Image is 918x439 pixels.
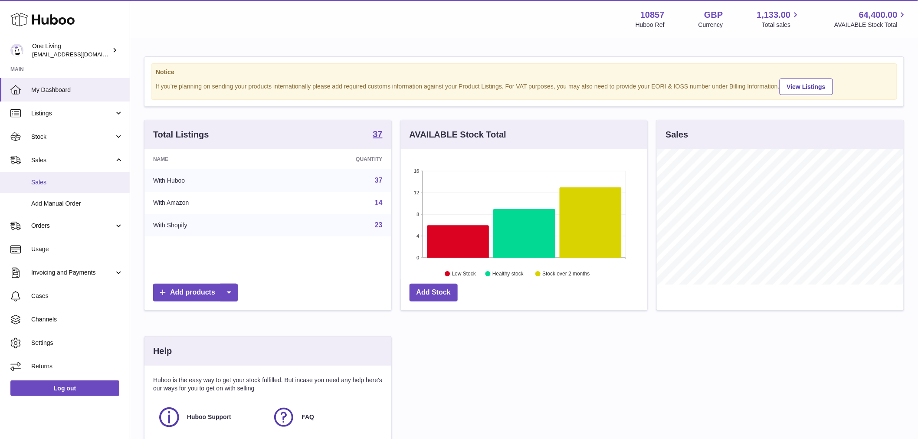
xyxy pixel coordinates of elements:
span: Sales [31,156,114,164]
p: Huboo is the easy way to get your stock fulfilled. But incase you need any help here's our ways f... [153,376,383,393]
text: 8 [416,212,419,217]
div: Currency [698,21,723,29]
span: Cases [31,292,123,300]
a: 14 [375,199,383,206]
a: Huboo Support [157,406,263,429]
img: internalAdmin-10857@internal.huboo.com [10,44,23,57]
div: Huboo Ref [636,21,665,29]
strong: Notice [156,68,892,76]
span: AVAILABLE Stock Total [834,21,908,29]
strong: 10857 [640,9,665,21]
a: FAQ [272,406,378,429]
a: 37 [373,130,382,140]
text: Healthy stock [492,271,524,277]
span: Huboo Support [187,413,231,421]
span: 1,133.00 [757,9,791,21]
span: [EMAIL_ADDRESS][DOMAIN_NAME] [32,51,128,58]
span: Channels [31,315,123,324]
span: Usage [31,245,123,253]
td: With Amazon [144,192,279,214]
h3: Total Listings [153,129,209,141]
td: With Shopify [144,214,279,236]
h3: Sales [666,129,688,141]
th: Name [144,149,279,169]
th: Quantity [279,149,391,169]
text: 12 [414,190,419,195]
span: Total sales [762,21,800,29]
text: Stock over 2 months [542,271,590,277]
div: One Living [32,42,110,59]
span: Listings [31,109,114,118]
h3: Help [153,345,172,357]
a: 64,400.00 AVAILABLE Stock Total [834,9,908,29]
span: FAQ [302,413,314,421]
a: Add Stock [410,284,458,301]
a: Add products [153,284,238,301]
span: Sales [31,178,123,187]
span: My Dashboard [31,86,123,94]
a: View Listings [780,79,833,95]
text: 16 [414,168,419,174]
span: Orders [31,222,114,230]
span: Add Manual Order [31,200,123,208]
span: Settings [31,339,123,347]
a: 1,133.00 Total sales [757,9,801,29]
strong: 37 [373,130,382,138]
span: 64,400.00 [859,9,898,21]
text: 0 [416,255,419,260]
a: 37 [375,177,383,184]
strong: GBP [704,9,723,21]
span: Returns [31,362,123,370]
text: 4 [416,233,419,239]
a: Log out [10,380,119,396]
span: Invoicing and Payments [31,269,114,277]
a: 23 [375,221,383,229]
h3: AVAILABLE Stock Total [410,129,506,141]
td: With Huboo [144,169,279,192]
div: If you're planning on sending your products internationally please add required customs informati... [156,77,892,95]
text: Low Stock [452,271,476,277]
span: Stock [31,133,114,141]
